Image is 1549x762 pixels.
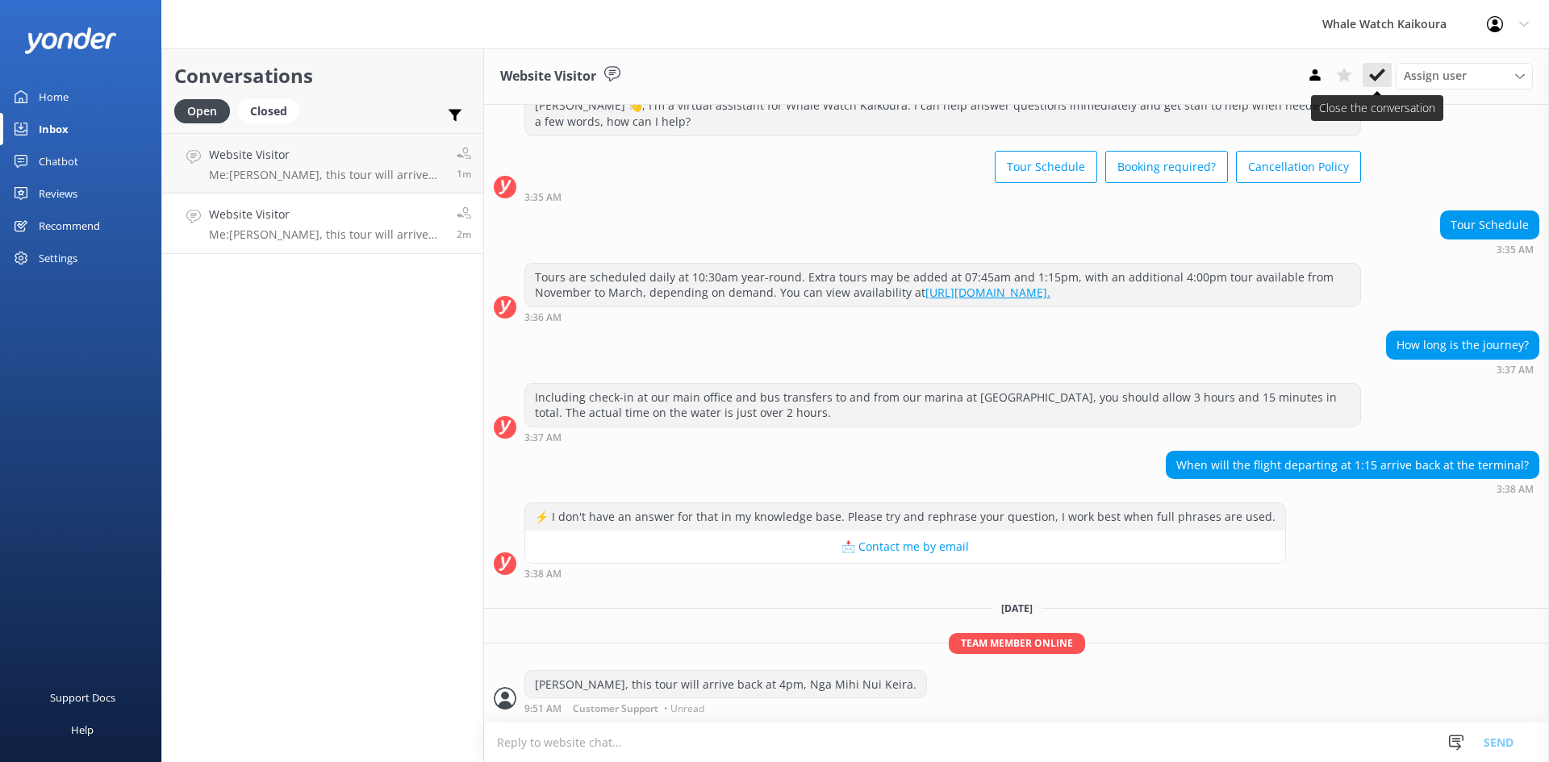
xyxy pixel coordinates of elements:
[1441,211,1539,239] div: Tour Schedule
[1387,331,1539,359] div: How long is the journey?
[24,27,117,54] img: yonder-white-logo.png
[1167,452,1539,479] div: When will the flight departing at 1:15 arrive back at the terminal?
[1440,244,1539,255] div: Aug 22 2025 03:35am (UTC +12:00) Pacific/Auckland
[174,60,471,91] h2: Conversations
[1497,365,1534,375] strong: 3:37 AM
[524,431,1361,443] div: Aug 22 2025 03:37am (UTC +12:00) Pacific/Auckland
[174,99,230,123] div: Open
[524,193,562,202] strong: 3:35 AM
[525,264,1360,306] div: Tours are scheduled daily at 10:30am year-round. Extra tours may be added at 07:45am and 1:15pm, ...
[1105,151,1228,183] button: Booking required?
[525,531,1285,563] button: 📩 Contact me by email
[174,102,238,119] a: Open
[71,714,94,746] div: Help
[209,227,445,242] p: Me: [PERSON_NAME], this tour will arrive back at 4pm, Nga Mihi Nui Keira.
[500,66,596,87] h3: Website Visitor
[524,313,562,323] strong: 3:36 AM
[524,702,927,714] div: Aug 23 2025 09:51am (UTC +12:00) Pacific/Auckland
[525,671,926,698] div: [PERSON_NAME], this tour will arrive back at 4pm, Nga Mihi Nui Keira.
[1166,483,1539,494] div: Aug 22 2025 03:38am (UTC +12:00) Pacific/Auckland
[1396,63,1533,89] div: Assign User
[162,133,483,194] a: Website VisitorMe:[PERSON_NAME], this tour will arrive back at 1.15pm, Nga Mihi Nui Keira.1m
[1497,485,1534,494] strong: 3:38 AM
[524,433,562,443] strong: 3:37 AM
[992,602,1042,615] span: [DATE]
[525,503,1285,531] div: ⚡ I don't have an answer for that in my knowledge base. Please try and rephrase your question, I ...
[1404,67,1467,85] span: Assign user
[162,194,483,254] a: Website VisitorMe:[PERSON_NAME], this tour will arrive back at 4pm, Nga Mihi Nui Keira.2m
[39,145,78,177] div: Chatbot
[524,704,562,714] strong: 9:51 AM
[39,177,77,210] div: Reviews
[457,227,471,241] span: Aug 23 2025 09:51am (UTC +12:00) Pacific/Auckland
[925,285,1050,300] a: [URL][DOMAIN_NAME].
[39,210,100,242] div: Recommend
[525,92,1360,135] div: [PERSON_NAME] 👋, I'm a virtual assistant for Whale Watch Kaikoura. I can help answer questions im...
[1386,364,1539,375] div: Aug 22 2025 03:37am (UTC +12:00) Pacific/Auckland
[50,681,115,714] div: Support Docs
[524,568,1286,579] div: Aug 22 2025 03:38am (UTC +12:00) Pacific/Auckland
[209,168,445,182] p: Me: [PERSON_NAME], this tour will arrive back at 1.15pm, Nga Mihi Nui Keira.
[457,167,471,181] span: Aug 23 2025 09:52am (UTC +12:00) Pacific/Auckland
[573,704,658,714] span: Customer Support
[995,151,1097,183] button: Tour Schedule
[524,311,1361,323] div: Aug 22 2025 03:36am (UTC +12:00) Pacific/Auckland
[238,102,307,119] a: Closed
[39,113,69,145] div: Inbox
[39,242,77,274] div: Settings
[1236,151,1361,183] button: Cancellation Policy
[1497,245,1534,255] strong: 3:35 AM
[949,633,1085,653] span: Team member online
[525,384,1360,427] div: Including check-in at our main office and bus transfers to and from our marina at [GEOGRAPHIC_DAT...
[524,569,562,579] strong: 3:38 AM
[209,146,445,164] h4: Website Visitor
[209,206,445,223] h4: Website Visitor
[664,704,704,714] span: • Unread
[238,99,299,123] div: Closed
[39,81,69,113] div: Home
[524,191,1361,202] div: Aug 22 2025 03:35am (UTC +12:00) Pacific/Auckland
